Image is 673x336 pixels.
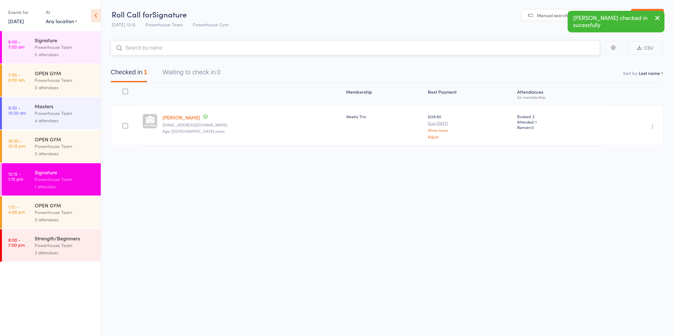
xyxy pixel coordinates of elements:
div: Weekly Trio [346,114,423,119]
a: 6:00 -7:00 amSignaturePowerhouse Team5 attendees [2,31,101,64]
div: OPEN GYM [35,136,95,143]
time: 10:30 - 12:15 pm [8,138,25,148]
div: for membership [517,95,600,99]
label: Sort by [623,70,638,76]
span: [DATE] 12:15 [112,21,135,28]
div: Powerhouse Team [35,209,95,216]
div: Powerhouse Team [35,110,95,117]
small: Due [DATE] [428,121,512,125]
div: 3 attendees [35,249,95,256]
div: Signature [35,169,95,176]
span: Powerhouse Gym [193,21,229,28]
time: 6:00 - 7:00 pm [8,237,25,247]
div: At [46,7,77,17]
a: Show more [428,128,512,132]
a: 10:30 -12:15 pmOPEN GYMPowerhouse Team0 attendees [2,130,101,163]
a: 12:15 -1:15 pmSignaturePowerhouse Team1 attendee [2,163,101,196]
div: Events for [8,7,39,17]
a: Adjust [428,135,512,139]
span: 0 [532,124,534,130]
div: Last name [639,70,660,76]
a: 9:30 -10:30 amMastersPowerhouse Team4 attendees [2,97,101,130]
div: 0 attendees [35,216,95,223]
a: Exit roll call [631,9,664,22]
time: 12:15 - 1:15 pm [8,171,23,181]
time: 1:15 - 4:00 pm [8,204,25,214]
button: Waiting to check in0 [163,65,220,82]
div: Signature [35,37,95,44]
div: 0 attendees [35,150,95,157]
div: Masters [35,103,95,110]
div: [PERSON_NAME] checked in sucessfully [568,11,665,32]
div: Powerhouse Team [35,176,95,183]
span: Signature [152,9,187,19]
div: $228.80 [428,114,512,139]
div: Powerhouse Team [35,143,95,150]
div: 4 attendees [35,117,95,124]
div: Atten­dances [515,85,603,102]
span: Roll Call for [112,9,152,19]
div: Any location [46,17,77,24]
time: 6:00 - 7:00 am [8,39,24,49]
button: Checked in1 [111,65,147,82]
span: Manual search [537,12,568,18]
span: Attended: 1 [517,119,600,124]
span: Booked: 3 [517,114,600,119]
div: OPEN GYM [35,202,95,209]
div: Next Payment [426,85,515,102]
div: 0 attendees [35,84,95,91]
a: 6:00 -7:00 pmStrength/BeginnersPowerhouse Team3 attendees [2,229,101,262]
div: Powerhouse Team [35,44,95,51]
a: [DATE] [8,17,24,24]
a: 1:15 -4:00 pmOPEN GYMPowerhouse Team0 attendees [2,196,101,229]
button: CSV [627,41,663,55]
div: OPEN GYM [35,70,95,77]
div: Powerhouse Team [35,77,95,84]
span: Age: [DEMOGRAPHIC_DATA] years [163,128,225,134]
input: Search by name [111,41,600,55]
div: Powerhouse Team [35,242,95,249]
span: Remain: [517,124,600,130]
time: 7:00 - 8:00 am [8,72,25,82]
div: 1 [144,69,147,76]
div: 5 attendees [35,51,95,58]
div: 1 attendee [35,183,95,190]
div: Membership [343,85,425,102]
small: Pammy_overend@hotmail.com [163,123,341,127]
div: Strength/Beginners [35,235,95,242]
a: 7:00 -8:00 amOPEN GYMPowerhouse Team0 attendees [2,64,101,97]
time: 9:30 - 10:30 am [8,105,26,115]
div: 0 [217,69,220,76]
a: [PERSON_NAME] [163,114,200,121]
span: Powerhouse Team [145,21,183,28]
